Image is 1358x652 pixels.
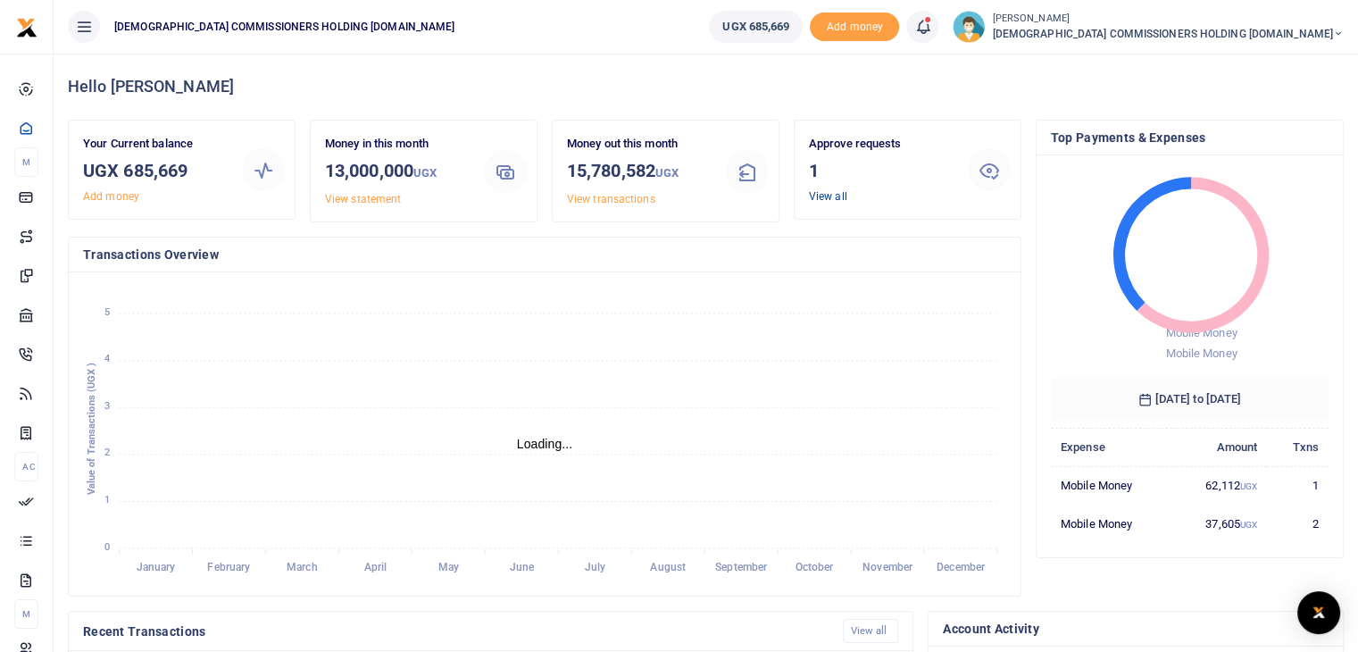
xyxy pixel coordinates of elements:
h3: UGX 685,669 [83,157,228,184]
a: profile-user [PERSON_NAME] [DEMOGRAPHIC_DATA] COMMISSIONERS HOLDING [DOMAIN_NAME] [953,11,1344,43]
tspan: May [438,561,459,573]
span: [DEMOGRAPHIC_DATA] COMMISSIONERS HOLDING [DOMAIN_NAME] [992,26,1344,42]
span: UGX 685,669 [722,18,789,36]
tspan: 0 [104,541,110,553]
h3: 1 [809,157,954,184]
a: View statement [325,193,401,205]
a: logo-small logo-large logo-large [16,20,37,33]
img: profile-user [953,11,985,43]
tspan: 2 [104,447,110,459]
small: UGX [1240,481,1257,491]
li: Toup your wallet [810,13,899,42]
img: logo-small [16,17,37,38]
text: Value of Transactions (UGX ) [86,363,97,496]
h4: Account Activity [943,619,1329,639]
th: Amount [1172,428,1268,466]
tspan: April [364,561,387,573]
h3: 13,000,000 [325,157,470,187]
h4: Recent Transactions [83,622,829,641]
small: [PERSON_NAME] [992,12,1344,27]
p: Money out this month [567,135,712,154]
tspan: March [287,561,318,573]
li: M [14,599,38,629]
tspan: June [510,561,535,573]
tspan: July [584,561,604,573]
span: Mobile Money [1165,347,1237,360]
td: Mobile Money [1051,505,1172,542]
span: Mobile Money [1165,326,1237,339]
tspan: November [862,561,913,573]
tspan: 5 [104,306,110,318]
td: 1 [1267,466,1329,505]
p: Money in this month [325,135,470,154]
span: Add money [810,13,899,42]
td: 2 [1267,505,1329,542]
td: Mobile Money [1051,466,1172,505]
text: Loading... [517,437,573,451]
h6: [DATE] to [DATE] [1051,378,1329,421]
h4: Transactions Overview [83,245,1006,264]
a: UGX 685,669 [709,11,803,43]
small: UGX [413,166,437,180]
a: Add money [83,190,139,203]
tspan: 3 [104,400,110,412]
td: 62,112 [1172,466,1268,505]
th: Txns [1267,428,1329,466]
tspan: December [937,561,986,573]
tspan: October [796,561,835,573]
tspan: August [650,561,686,573]
a: Add money [810,19,899,32]
p: Approve requests [809,135,954,154]
li: Ac [14,452,38,481]
a: View transactions [567,193,655,205]
a: View all [809,190,847,203]
a: View all [843,619,899,643]
p: Your Current balance [83,135,228,154]
li: Wallet ballance [702,11,810,43]
h4: Top Payments & Expenses [1051,128,1329,147]
tspan: September [715,561,768,573]
tspan: January [137,561,176,573]
li: M [14,147,38,177]
th: Expense [1051,428,1172,466]
small: UGX [1240,520,1257,530]
tspan: 1 [104,494,110,506]
h4: Hello [PERSON_NAME] [68,77,1344,96]
tspan: 4 [104,353,110,364]
div: Open Intercom Messenger [1297,591,1340,634]
span: [DEMOGRAPHIC_DATA] COMMISSIONERS HOLDING [DOMAIN_NAME] [107,19,462,35]
h3: 15,780,582 [567,157,712,187]
small: UGX [655,166,679,180]
tspan: February [207,561,250,573]
td: 37,605 [1172,505,1268,542]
